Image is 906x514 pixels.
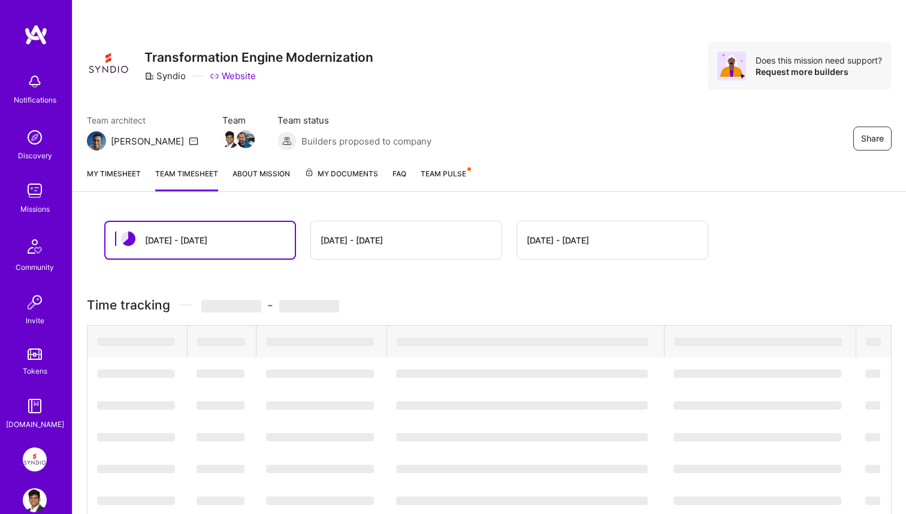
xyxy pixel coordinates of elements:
img: Team Member Avatar [237,130,255,148]
img: Builders proposed to company [277,131,297,151]
span: Builders proposed to company [301,135,431,148]
div: Tokens [23,365,47,377]
span: ‌ [396,433,648,441]
span: My Documents [304,167,378,181]
button: Share [853,127,892,151]
img: logo [24,24,48,46]
span: ‌ [97,369,175,378]
span: ‌ [674,338,842,346]
span: ‌ [97,497,175,505]
span: Team Pulse [421,169,466,178]
span: ‌ [674,401,841,410]
div: Missions [20,203,50,215]
a: Team Pulse [421,167,470,191]
span: ‌ [866,338,881,346]
span: ‌ [197,433,244,441]
img: Team Member Avatar [221,130,239,148]
span: ‌ [266,497,374,505]
span: ‌ [865,433,880,441]
span: ‌ [396,465,648,473]
a: FAQ [392,167,406,191]
span: ‌ [97,433,175,441]
div: Request more builders [756,66,882,77]
div: [DATE] - [DATE] [145,234,207,247]
span: ‌ [396,497,648,505]
span: ‌ [279,300,339,312]
img: bell [23,70,47,94]
h3: Time tracking [87,297,892,312]
span: ‌ [266,465,374,473]
a: Syndio: Transformation Engine Modernization [20,447,50,471]
span: ‌ [674,497,841,505]
img: Company Logo [87,42,130,85]
a: My Documents [304,167,378,191]
div: [DOMAIN_NAME] [6,418,64,431]
span: ‌ [266,401,374,410]
img: User Avatar [23,488,47,512]
img: guide book [23,394,47,418]
span: ‌ [97,401,175,410]
img: teamwork [23,179,47,203]
span: Team [222,114,253,127]
div: Invite [26,314,44,327]
img: Syndio: Transformation Engine Modernization [23,447,47,471]
span: ‌ [397,338,648,346]
div: Notifications [14,94,56,106]
a: Team Member Avatar [238,129,253,149]
span: ‌ [865,465,880,473]
div: Does this mission need support? [756,55,882,66]
div: [PERSON_NAME] [111,135,184,148]
span: ‌ [674,369,841,378]
i: icon Mail [189,136,198,146]
div: [DATE] - [DATE] [321,234,383,247]
span: ‌ [97,465,175,473]
span: ‌ [865,497,880,505]
span: ‌ [266,433,374,441]
span: ‌ [396,369,648,378]
img: discovery [23,125,47,149]
span: ‌ [201,300,261,312]
div: [DATE] - [DATE] [527,234,589,247]
a: User Avatar [20,488,50,512]
div: Discovery [18,149,52,162]
span: ‌ [97,338,175,346]
div: Community [16,261,54,273]
h3: Transformation Engine Modernization [144,50,373,65]
img: tokens [28,348,42,360]
span: Share [861,133,884,145]
img: status icon [121,232,135,246]
img: Community [20,232,49,261]
span: ‌ [865,369,880,378]
i: icon CompanyGray [144,71,154,81]
span: Team architect [87,114,198,127]
span: ‌ [197,465,244,473]
span: ‌ [674,465,841,473]
span: - [201,297,339,312]
span: ‌ [266,338,374,346]
div: Syndio [144,70,186,82]
span: ‌ [674,433,841,441]
a: Website [210,70,256,82]
span: Team status [277,114,431,127]
a: Team Member Avatar [222,129,238,149]
span: ‌ [266,369,374,378]
img: Team Architect [87,131,106,151]
span: ‌ [197,369,244,378]
span: ‌ [197,497,244,505]
a: About Mission [232,167,290,191]
img: Invite [23,290,47,314]
span: ‌ [396,401,648,410]
span: ‌ [865,401,880,410]
img: Avatar [717,52,746,80]
span: ‌ [197,338,245,346]
a: My timesheet [87,167,141,191]
span: ‌ [197,401,244,410]
a: Team timesheet [155,167,218,191]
